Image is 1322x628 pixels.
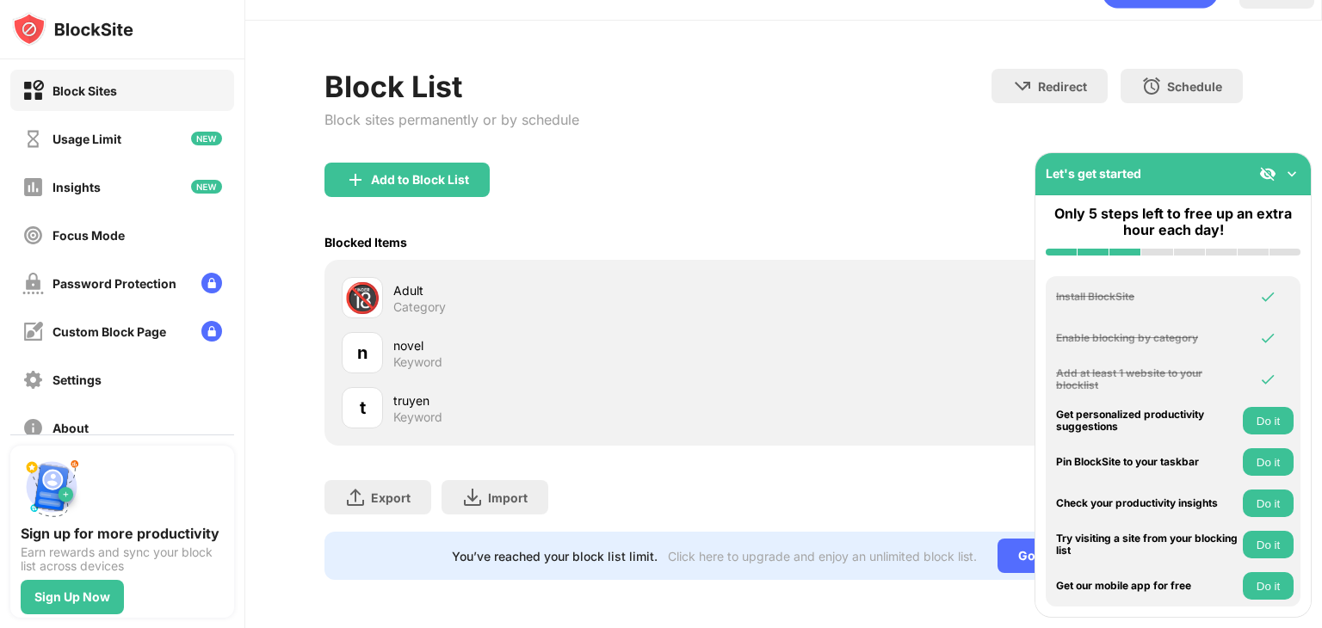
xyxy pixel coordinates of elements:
div: 🔞 [344,280,380,316]
div: Insights [53,180,101,194]
div: Usage Limit [53,132,121,146]
div: Get our mobile app for free [1056,580,1239,592]
img: block-on.svg [22,80,44,102]
div: Redirect [1038,79,1087,94]
div: Enable blocking by category [1056,332,1239,344]
div: Earn rewards and sync your block list across devices [21,545,224,573]
img: lock-menu.svg [201,321,222,342]
img: time-usage-off.svg [22,128,44,150]
div: Check your productivity insights [1056,497,1239,509]
div: Password Protection [53,276,176,291]
button: Do it [1243,572,1294,600]
img: eye-not-visible.svg [1259,165,1276,182]
div: Adult [393,281,783,299]
button: Do it [1243,448,1294,476]
button: Do it [1243,489,1294,517]
div: Custom Block Page [53,324,166,339]
div: Block List [324,69,579,104]
div: Try visiting a site from your blocking list [1056,533,1239,557]
div: You’ve reached your block list limit. [452,549,658,563]
div: n [357,340,368,366]
img: new-icon.svg [191,132,222,145]
div: Add at least 1 website to your blocklist [1056,367,1239,392]
div: t [360,395,366,421]
img: customize-block-page-off.svg [22,321,44,342]
button: Do it [1243,531,1294,558]
div: Blocked Items [324,235,407,249]
div: Get personalized productivity suggestions [1056,409,1239,434]
div: Schedule [1167,79,1222,94]
div: About [53,421,89,435]
div: Click here to upgrade and enjoy an unlimited block list. [668,549,977,563]
div: Import [488,490,528,505]
div: Install BlockSite [1056,291,1239,303]
div: Sign Up Now [34,590,110,604]
button: Do it [1243,407,1294,434]
div: Pin BlockSite to your taskbar [1056,456,1239,468]
div: truyen [393,391,783,409]
div: Go Unlimited [998,539,1115,573]
img: password-protection-off.svg [22,273,44,294]
div: Keyword [393,354,442,370]
img: lock-menu.svg [201,273,222,293]
img: push-signup.svg [21,456,83,518]
div: Focus Mode [53,228,125,243]
div: Export [371,490,411,505]
img: logo-blocksite.svg [12,12,133,46]
div: Keyword [393,409,442,425]
div: Category [393,299,446,315]
img: new-icon.svg [191,180,222,194]
div: Block Sites [53,83,117,98]
img: omni-check.svg [1259,329,1276,347]
img: settings-off.svg [22,369,44,391]
div: Let's get started [1046,166,1141,181]
img: omni-check.svg [1259,288,1276,305]
div: Add to Block List [371,173,469,187]
div: novel [393,336,783,354]
div: Settings [53,372,102,387]
img: omni-setup-toggle.svg [1283,165,1300,182]
img: about-off.svg [22,417,44,439]
img: focus-off.svg [22,225,44,246]
img: insights-off.svg [22,176,44,198]
img: omni-check.svg [1259,371,1276,388]
div: Block sites permanently or by schedule [324,111,579,128]
div: Sign up for more productivity [21,525,224,542]
div: Only 5 steps left to free up an extra hour each day! [1046,206,1300,238]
